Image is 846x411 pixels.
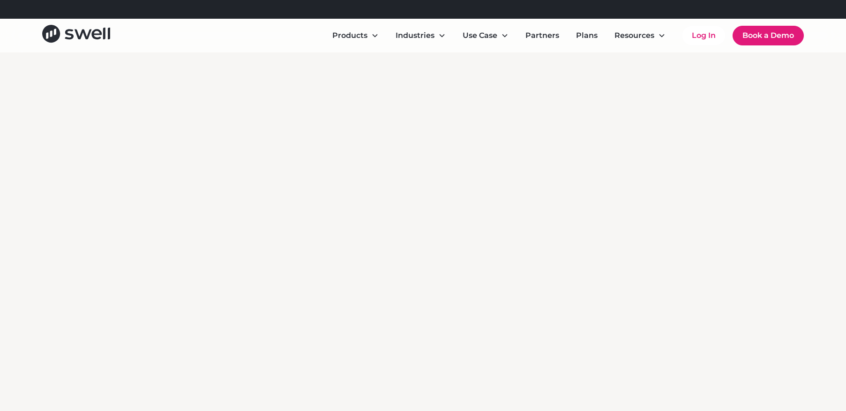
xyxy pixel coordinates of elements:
h3: Integration Partners [123,262,225,273]
div: Dental [123,388,157,402]
a: Log In [682,26,725,45]
h2: Integrations [123,194,483,221]
div: Industries [388,26,453,45]
a: Book a Demo [733,26,804,45]
div: Industries [396,30,434,41]
p: NexHealth [PERSON_NAME] Zapier Dental Intelligence Healthjump Datavant [326,262,416,346]
div: Use Case [455,26,516,45]
a: Plans [569,26,605,45]
div: Resources [614,30,654,41]
div: Products [332,30,367,41]
div: Products [325,26,386,45]
div: Resources [607,26,673,45]
a: Partners [518,26,567,45]
div: Use Case [463,30,497,41]
a: home [42,25,110,46]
